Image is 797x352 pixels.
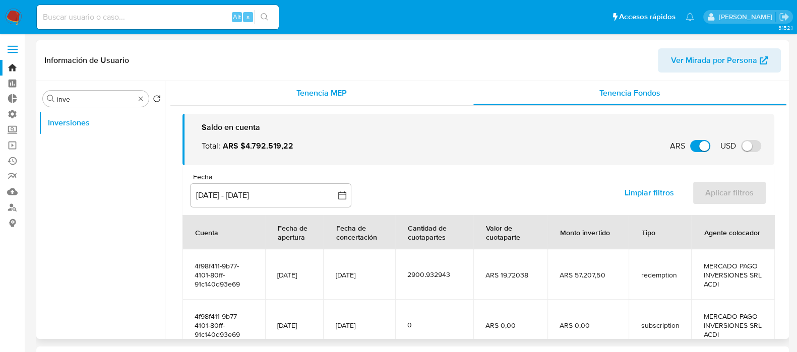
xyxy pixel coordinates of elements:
h1: Información de Usuario [44,55,129,65]
span: s [247,12,250,22]
a: Salir [779,12,789,22]
a: Notificaciones [686,13,694,21]
button: Buscar [47,95,55,103]
p: yanina.loff@mercadolibre.com [718,12,775,22]
input: Buscar usuario o caso... [37,11,279,24]
button: search-icon [254,10,275,24]
button: Ver Mirada por Persona [658,48,781,73]
button: Inversiones [39,111,165,135]
input: Buscar [57,95,135,104]
span: Alt [233,12,241,22]
span: Ver Mirada por Persona [671,48,757,73]
span: Accesos rápidos [619,12,676,22]
button: Borrar [137,95,145,103]
button: Volver al orden por defecto [153,95,161,106]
